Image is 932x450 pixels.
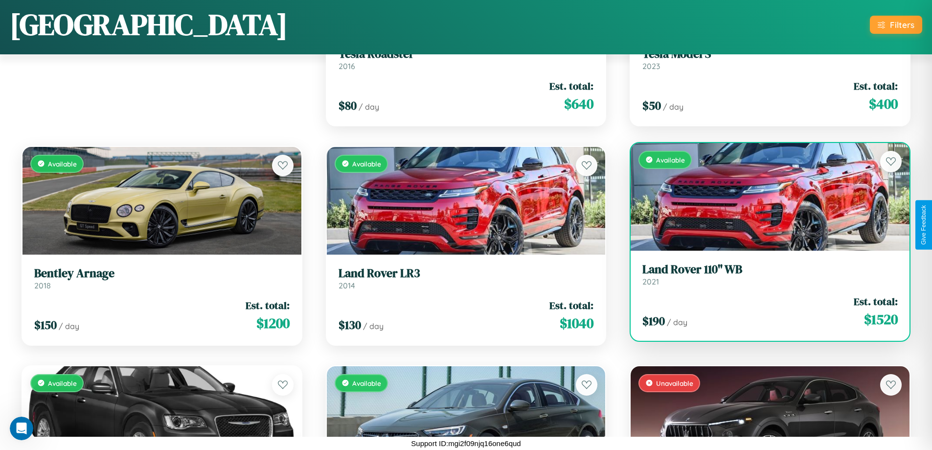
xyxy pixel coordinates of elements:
[864,309,898,329] span: $ 1520
[34,266,290,281] h3: Bentley Arnage
[642,313,665,329] span: $ 190
[339,266,594,281] h3: Land Rover LR3
[339,47,594,71] a: Tesla Roadster2016
[642,262,898,286] a: Land Rover 110" WB2021
[352,160,381,168] span: Available
[339,97,357,114] span: $ 80
[339,266,594,290] a: Land Rover LR32014
[642,262,898,277] h3: Land Rover 110" WB
[642,97,661,114] span: $ 50
[411,437,521,450] p: Support ID: mgi2f09njq16one6qud
[549,79,593,93] span: Est. total:
[256,313,290,333] span: $ 1200
[656,156,685,164] span: Available
[854,79,898,93] span: Est. total:
[339,317,361,333] span: $ 130
[339,47,594,61] h3: Tesla Roadster
[890,20,914,30] div: Filters
[359,102,379,112] span: / day
[642,47,898,61] h3: Tesla Model S
[920,205,927,245] div: Give Feedback
[549,298,593,312] span: Est. total:
[642,61,660,71] span: 2023
[642,47,898,71] a: Tesla Model S2023
[34,281,51,290] span: 2018
[869,94,898,114] span: $ 400
[48,160,77,168] span: Available
[339,61,355,71] span: 2016
[560,313,593,333] span: $ 1040
[48,379,77,387] span: Available
[10,417,33,440] iframe: Intercom live chat
[642,277,659,286] span: 2021
[854,294,898,308] span: Est. total:
[339,281,355,290] span: 2014
[10,4,288,45] h1: [GEOGRAPHIC_DATA]
[656,379,693,387] span: Unavailable
[34,317,57,333] span: $ 150
[34,266,290,290] a: Bentley Arnage2018
[246,298,290,312] span: Est. total:
[352,379,381,387] span: Available
[59,321,79,331] span: / day
[663,102,683,112] span: / day
[363,321,384,331] span: / day
[667,317,687,327] span: / day
[564,94,593,114] span: $ 640
[870,16,922,34] button: Filters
